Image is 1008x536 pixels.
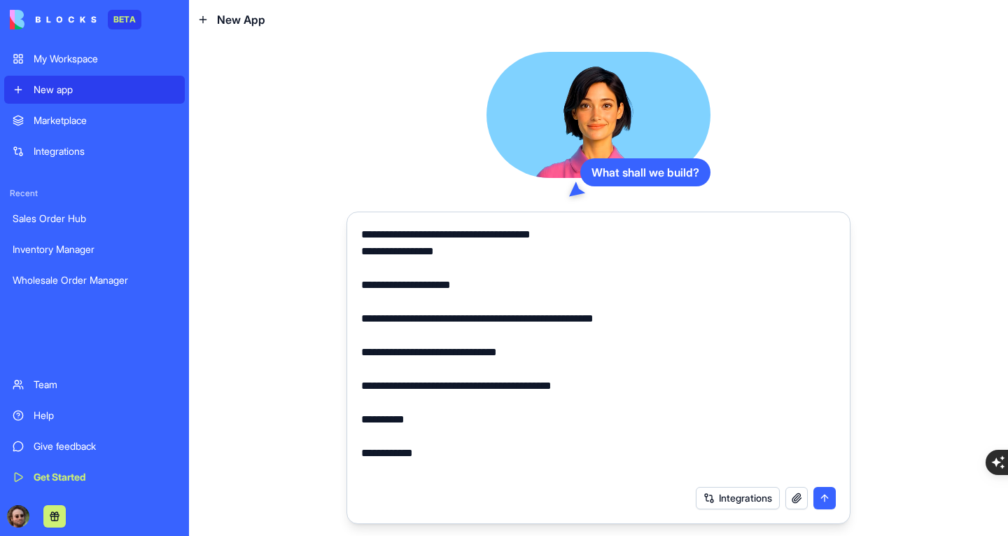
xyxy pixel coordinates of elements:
[696,487,780,509] button: Integrations
[4,76,185,104] a: New app
[34,114,176,128] div: Marketplace
[34,144,176,158] div: Integrations
[4,45,185,73] a: My Workspace
[4,205,185,233] a: Sales Order Hub
[4,432,185,460] a: Give feedback
[34,52,176,66] div: My Workspace
[4,235,185,263] a: Inventory Manager
[4,371,185,399] a: Team
[34,408,176,422] div: Help
[4,188,185,199] span: Recent
[4,106,185,135] a: Marketplace
[4,463,185,491] a: Get Started
[580,158,710,186] div: What shall we build?
[7,505,29,528] img: ACg8ocLOzJOMfx9isZ1m78W96V-9B_-F0ZO2mgTmhXa4GGAzbULkhUdz=s96-c
[34,378,176,392] div: Team
[108,10,141,29] div: BETA
[13,242,176,256] div: Inventory Manager
[10,10,97,29] img: logo
[34,470,176,484] div: Get Started
[4,401,185,430] a: Help
[13,273,176,287] div: Wholesale Order Manager
[4,266,185,294] a: Wholesale Order Manager
[4,137,185,165] a: Integrations
[217,11,265,28] span: New App
[34,83,176,97] div: New app
[34,439,176,453] div: Give feedback
[13,212,176,226] div: Sales Order Hub
[10,10,141,29] a: BETA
